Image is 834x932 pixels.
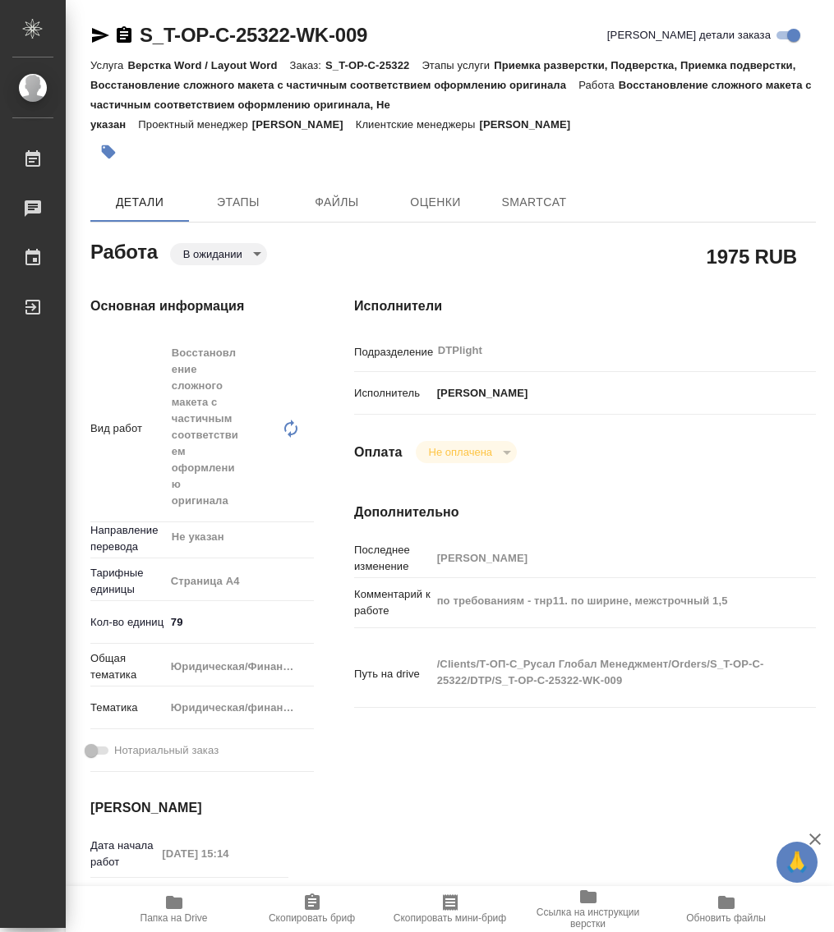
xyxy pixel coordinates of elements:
button: Скопировать мини-бриф [381,886,519,932]
p: [PERSON_NAME] [252,118,356,131]
h4: Основная информация [90,296,288,316]
span: Детали [100,192,179,213]
h4: Оплата [354,443,403,462]
div: В ожидании [170,243,267,265]
textarea: /Clients/Т-ОП-С_Русал Глобал Менеджмент/Orders/S_T-OP-C-25322/DTP/S_T-OP-C-25322-WK-009 [431,650,778,695]
p: [PERSON_NAME] [431,385,528,402]
p: Последнее изменение [354,542,431,575]
input: ✎ Введи что-нибудь [165,610,315,634]
button: Не оплачена [424,445,497,459]
p: Комментарий к работе [354,586,431,619]
p: Заказ: [290,59,325,71]
span: [PERSON_NAME] детали заказа [607,27,771,44]
h2: Работа [90,236,158,265]
a: S_T-OP-C-25322-WK-009 [140,24,367,46]
p: Восстановление сложного макета с частичным соответствием оформлению оригинала, Не указан [90,79,812,131]
span: Файлы [297,192,376,213]
h4: Дополнительно [354,503,816,522]
p: Верстка Word / Layout Word [127,59,289,71]
p: Общая тематика [90,650,165,683]
p: Работа [578,79,619,91]
div: Страница А4 [165,567,315,595]
span: Ссылка на инструкции верстки [529,907,647,930]
div: В ожидании [416,441,517,463]
div: Юридическая/Финансовая [165,653,315,681]
p: Исполнитель [354,385,431,402]
h2: 1975 RUB [707,242,797,270]
input: Пустое поле [431,546,778,570]
span: Нотариальный заказ [114,742,219,759]
p: Направление перевода [90,522,165,555]
h4: [PERSON_NAME] [90,798,288,818]
p: Проектный менеджер [138,118,251,131]
button: Скопировать ссылку [114,25,134,45]
p: Вид работ [90,420,165,437]
div: Юридическая/финансовая + техника [165,694,315,722]
p: Услуга [90,59,127,71]
button: Добавить тэг [90,134,127,170]
p: Дата начала работ [90,838,156,870]
span: 🙏 [783,845,811,879]
span: Этапы [199,192,278,213]
h4: Исполнители [354,296,816,316]
p: Кол-во единиц [90,614,165,631]
button: 🙏 [776,842,818,883]
input: Пустое поле [156,842,288,865]
button: В ожидании [178,247,247,261]
p: S_T-OP-C-25322 [325,59,422,71]
span: Оценки [396,192,475,213]
button: Папка на Drive [105,886,243,932]
span: Скопировать бриф [269,912,355,924]
p: Подразделение [354,344,431,360]
span: SmartCat [495,192,574,213]
p: Клиентские менеджеры [356,118,480,131]
span: Скопировать мини-бриф [394,912,506,924]
span: Обновить файлы [686,912,766,924]
p: Этапы услуги [422,59,494,71]
button: Скопировать ссылку для ЯМессенджера [90,25,110,45]
button: Скопировать бриф [243,886,381,932]
p: Тематика [90,700,165,716]
p: [PERSON_NAME] [479,118,583,131]
span: Папка на Drive [141,912,208,924]
button: Обновить файлы [657,886,795,932]
button: Ссылка на инструкции верстки [519,886,657,932]
textarea: по требованиям - тнр11. по ширине, межстрочный 1,5 [431,587,778,615]
p: Путь на drive [354,666,431,682]
p: Тарифные единицы [90,565,165,598]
